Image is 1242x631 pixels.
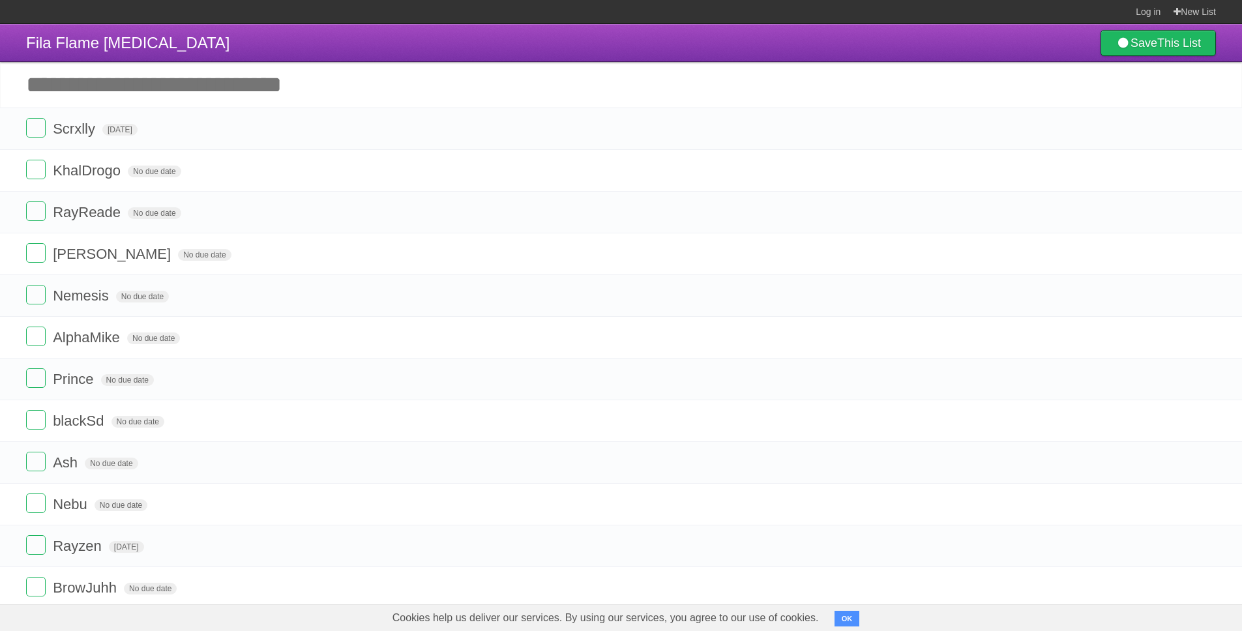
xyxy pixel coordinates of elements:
[53,329,123,345] span: AlphaMike
[26,285,46,304] label: Done
[1101,30,1216,56] a: SaveThis List
[26,160,46,179] label: Done
[116,291,169,302] span: No due date
[111,416,164,428] span: No due date
[1157,37,1201,50] b: This List
[53,162,124,179] span: KhalDrogo
[26,452,46,471] label: Done
[26,535,46,555] label: Done
[124,583,177,594] span: No due date
[379,605,832,631] span: Cookies help us deliver our services. By using our services, you agree to our use of cookies.
[26,34,230,51] span: Fila Flame [MEDICAL_DATA]
[53,371,96,387] span: Prince
[95,499,147,511] span: No due date
[835,611,860,626] button: OK
[26,201,46,221] label: Done
[53,454,81,471] span: Ash
[127,332,180,344] span: No due date
[26,118,46,138] label: Done
[128,166,181,177] span: No due date
[26,410,46,430] label: Done
[53,580,120,596] span: BrowJuhh
[53,204,124,220] span: RayReade
[53,246,174,262] span: [PERSON_NAME]
[102,124,138,136] span: [DATE]
[85,458,138,469] span: No due date
[26,327,46,346] label: Done
[109,541,144,553] span: [DATE]
[26,243,46,263] label: Done
[53,538,105,554] span: Rayzen
[53,287,112,304] span: Nemesis
[178,249,231,261] span: No due date
[53,496,91,512] span: Nebu
[101,374,154,386] span: No due date
[26,577,46,596] label: Done
[53,121,98,137] span: Scrxlly
[53,413,107,429] span: blackSd
[128,207,181,219] span: No due date
[26,368,46,388] label: Done
[26,493,46,513] label: Done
